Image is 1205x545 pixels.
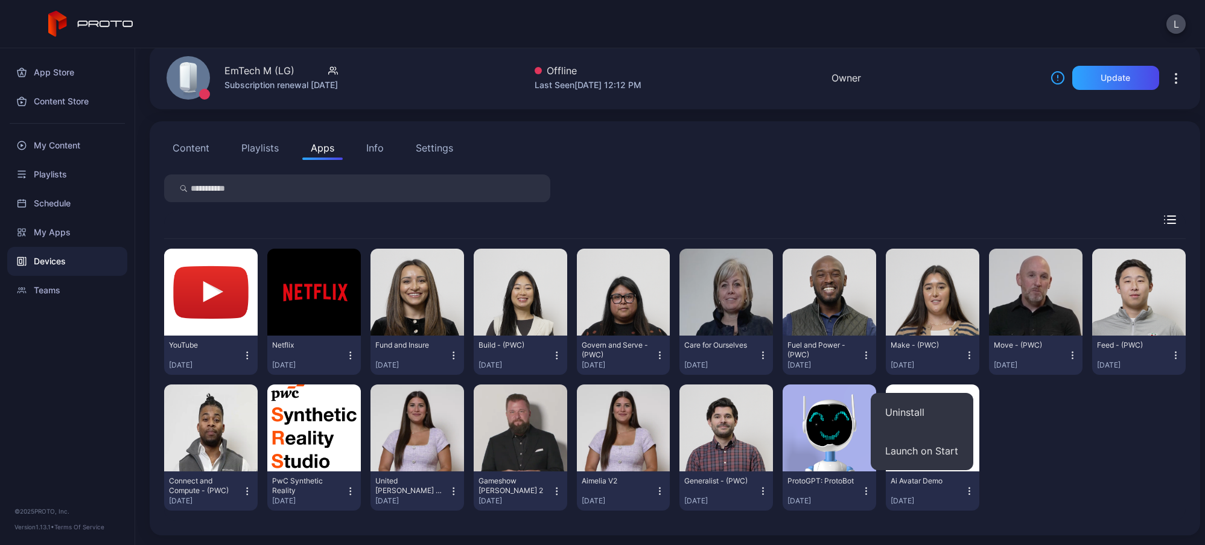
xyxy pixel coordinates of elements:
[891,476,957,486] div: Ai Avatar Demo
[582,360,655,370] div: [DATE]
[375,496,448,506] div: [DATE]
[787,360,860,370] div: [DATE]
[535,78,641,92] div: Last Seen [DATE] 12:12 PM
[1097,340,1181,370] button: Feed - (PWC)[DATE]
[272,360,345,370] div: [DATE]
[272,496,345,506] div: [DATE]
[684,476,751,486] div: Generalist - (PWC)
[891,340,974,370] button: Make - (PWC)[DATE]
[684,496,757,506] div: [DATE]
[1097,360,1170,370] div: [DATE]
[1101,73,1130,83] div: Update
[582,340,666,370] button: Govern and Serve - (PWC)[DATE]
[169,476,235,496] div: Connect and Compute - (PWC)
[582,476,666,506] button: Aimelia V2[DATE]
[787,340,854,360] div: Fuel and Power - (PWC)
[787,476,871,506] button: ProtoGPT: ProtoBot[DATE]
[831,71,861,85] div: Owner
[224,63,294,78] div: EmTech M (LG)
[272,476,356,506] button: PwC Synthetic Reality[DATE]
[684,340,768,370] button: Care for Ourselves[DATE]
[169,476,253,506] button: Connect and Compute - (PWC)[DATE]
[787,476,854,486] div: ProtoGPT: ProtoBot
[169,340,235,350] div: YouTube
[1097,340,1163,350] div: Feed - (PWC)
[479,476,562,506] button: Gameshow [PERSON_NAME] 2[DATE]
[272,476,339,496] div: PwC Synthetic Reality
[582,476,648,486] div: Aimelia V2
[358,136,392,160] button: Info
[891,360,964,370] div: [DATE]
[994,360,1067,370] div: [DATE]
[684,360,757,370] div: [DATE]
[407,136,462,160] button: Settings
[994,340,1078,370] button: Move - (PWC)[DATE]
[302,136,343,160] button: Apps
[891,340,957,350] div: Make - (PWC)
[169,496,242,506] div: [DATE]
[871,432,973,470] button: Launch on Start
[416,141,453,155] div: Settings
[994,340,1060,350] div: Move - (PWC)
[582,496,655,506] div: [DATE]
[7,218,127,247] a: My Apps
[787,496,860,506] div: [DATE]
[14,523,54,531] span: Version 1.13.1 •
[787,340,871,370] button: Fuel and Power - (PWC)[DATE]
[7,58,127,87] a: App Store
[479,340,562,370] button: Build - (PWC)[DATE]
[7,247,127,276] a: Devices
[169,340,253,370] button: YouTube[DATE]
[164,136,218,160] button: Content
[479,496,552,506] div: [DATE]
[684,340,751,350] div: Care for Ourselves
[375,360,448,370] div: [DATE]
[479,340,545,350] div: Build - (PWC)
[1166,14,1186,34] button: L
[375,476,459,506] button: United [PERSON_NAME] - (PWC)[DATE]
[582,340,648,360] div: Govern and Serve - (PWC)
[479,360,552,370] div: [DATE]
[224,78,338,92] div: Subscription renewal [DATE]
[1072,66,1159,90] button: Update
[535,63,641,78] div: Offline
[375,340,459,370] button: Fund and Insure[DATE]
[366,141,384,155] div: Info
[891,496,964,506] div: [DATE]
[54,523,104,531] a: Terms Of Service
[375,340,442,350] div: Fund and Insure
[7,160,127,189] a: Playlists
[14,506,120,516] div: © 2025 PROTO, Inc.
[7,87,127,116] a: Content Store
[272,340,356,370] button: Netflix[DATE]
[871,393,973,432] button: Uninstall
[233,136,287,160] button: Playlists
[7,189,127,218] a: Schedule
[272,340,339,350] div: Netflix
[479,476,545,496] div: Gameshow Scott 2
[169,360,242,370] div: [DATE]
[375,476,442,496] div: United Amelia - (PWC)
[684,476,768,506] button: Generalist - (PWC)[DATE]
[7,276,127,305] a: Teams
[7,131,127,160] a: My Content
[891,476,974,506] button: Ai Avatar Demo[DATE]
